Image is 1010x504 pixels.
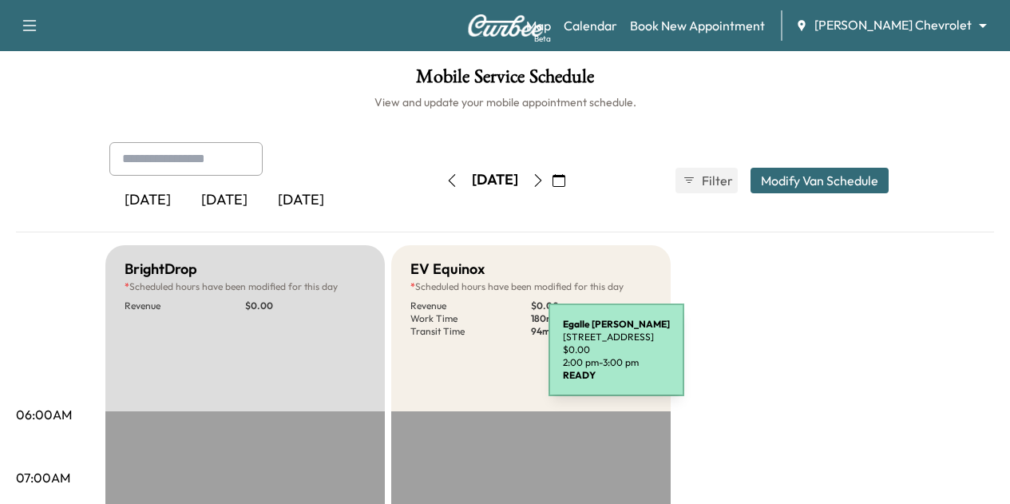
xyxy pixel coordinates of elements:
b: Egalle [PERSON_NAME] [563,318,670,330]
p: 06:00AM [16,405,72,424]
p: Revenue [125,300,245,312]
div: [DATE] [109,182,186,219]
p: Work Time [410,312,531,325]
p: $ 0.00 [245,300,366,312]
p: 07:00AM [16,468,70,487]
a: Book New Appointment [630,16,765,35]
p: Scheduled hours have been modified for this day [125,280,366,293]
p: Transit Time [410,325,531,338]
p: $ 0.00 [563,343,670,356]
a: Calendar [564,16,617,35]
div: [DATE] [472,170,518,190]
img: Curbee Logo [467,14,544,37]
div: Beta [534,33,551,45]
span: Filter [702,171,731,190]
div: [DATE] [263,182,339,219]
p: Scheduled hours have been modified for this day [410,280,652,293]
h6: View and update your mobile appointment schedule. [16,94,994,110]
p: [STREET_ADDRESS] [563,331,670,343]
p: 2:00 pm - 3:00 pm [563,356,670,369]
button: Modify Van Schedule [751,168,889,193]
div: [DATE] [186,182,263,219]
b: READY [563,369,596,381]
p: 94 mins [531,325,652,338]
h5: EV Equinox [410,258,485,280]
h5: BrightDrop [125,258,197,280]
span: [PERSON_NAME] Chevrolet [814,16,972,34]
p: $ 0.00 [531,300,652,312]
p: Revenue [410,300,531,312]
button: Filter [675,168,738,193]
p: 180 mins [531,312,652,325]
a: MapBeta [526,16,551,35]
h1: Mobile Service Schedule [16,67,994,94]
